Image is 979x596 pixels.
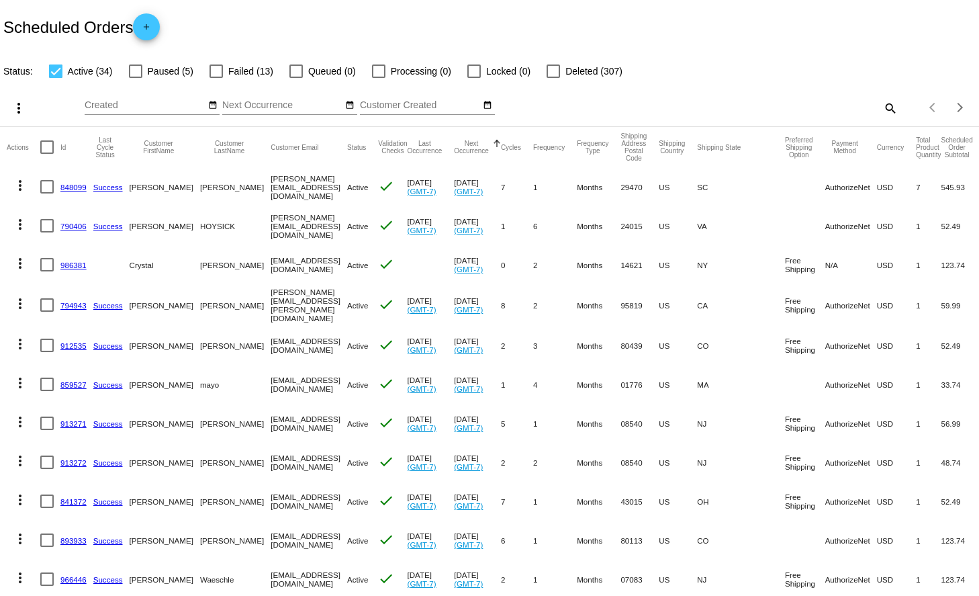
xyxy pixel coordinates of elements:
[697,284,785,326] mat-cell: CA
[208,100,218,111] mat-icon: date_range
[533,404,577,443] mat-cell: 1
[577,482,620,521] mat-cell: Months
[308,63,356,79] span: Queued (0)
[130,245,200,284] mat-cell: Crystal
[408,365,455,404] mat-cell: [DATE]
[347,536,369,545] span: Active
[785,482,825,521] mat-cell: Free Shipping
[347,458,369,467] span: Active
[12,531,28,547] mat-icon: more_vert
[577,284,620,326] mat-cell: Months
[93,497,123,506] a: Success
[825,443,877,482] mat-cell: AuthorizeNet
[501,521,533,560] mat-cell: 6
[347,380,369,389] span: Active
[501,284,533,326] mat-cell: 8
[130,167,200,206] mat-cell: [PERSON_NAME]
[378,127,407,167] mat-header-cell: Validation Checks
[501,482,533,521] mat-cell: 7
[533,365,577,404] mat-cell: 4
[408,482,455,521] mat-cell: [DATE]
[345,100,355,111] mat-icon: date_range
[916,206,941,245] mat-cell: 1
[12,414,28,430] mat-icon: more_vert
[454,384,483,393] a: (GMT-7)
[916,404,941,443] mat-cell: 1
[60,301,87,310] a: 794943
[3,66,33,77] span: Status:
[347,222,369,230] span: Active
[697,404,785,443] mat-cell: NJ
[916,167,941,206] mat-cell: 7
[454,245,501,284] mat-cell: [DATE]
[12,453,28,469] mat-icon: more_vert
[408,284,455,326] mat-cell: [DATE]
[454,482,501,521] mat-cell: [DATE]
[577,245,620,284] mat-cell: Months
[378,256,394,272] mat-icon: check
[93,575,123,584] a: Success
[877,521,917,560] mat-cell: USD
[577,326,620,365] mat-cell: Months
[130,206,200,245] mat-cell: [PERSON_NAME]
[501,404,533,443] mat-cell: 5
[378,376,394,392] mat-icon: check
[577,443,620,482] mat-cell: Months
[659,404,697,443] mat-cell: US
[200,206,271,245] mat-cell: HOYSICK
[785,326,825,365] mat-cell: Free Shipping
[408,521,455,560] mat-cell: [DATE]
[620,365,659,404] mat-cell: 01776
[68,63,113,79] span: Active (34)
[93,458,123,467] a: Success
[454,365,501,404] mat-cell: [DATE]
[12,296,28,312] mat-icon: more_vert
[620,284,659,326] mat-cell: 95819
[200,326,271,365] mat-cell: [PERSON_NAME]
[347,301,369,310] span: Active
[620,482,659,521] mat-cell: 43015
[785,404,825,443] mat-cell: Free Shipping
[659,482,697,521] mat-cell: US
[378,217,394,233] mat-icon: check
[577,365,620,404] mat-cell: Months
[916,365,941,404] mat-cell: 1
[408,326,455,365] mat-cell: [DATE]
[85,100,205,111] input: Created
[408,305,436,314] a: (GMT-7)
[697,482,785,521] mat-cell: OH
[347,497,369,506] span: Active
[877,443,917,482] mat-cell: USD
[200,482,271,521] mat-cell: [PERSON_NAME]
[659,443,697,482] mat-cell: US
[877,404,917,443] mat-cell: USD
[483,100,492,111] mat-icon: date_range
[130,140,188,155] button: Change sorting for CustomerFirstName
[130,284,200,326] mat-cell: [PERSON_NAME]
[408,226,436,235] a: (GMT-7)
[60,341,87,350] a: 912535
[454,226,483,235] a: (GMT-7)
[659,521,697,560] mat-cell: US
[825,365,877,404] mat-cell: AuthorizeNet
[200,404,271,443] mat-cell: [PERSON_NAME]
[454,265,483,273] a: (GMT-7)
[12,216,28,232] mat-icon: more_vert
[271,365,347,404] mat-cell: [EMAIL_ADDRESS][DOMAIN_NAME]
[501,206,533,245] mat-cell: 1
[347,261,369,269] span: Active
[825,206,877,245] mat-cell: AuthorizeNet
[785,245,825,284] mat-cell: Free Shipping
[825,167,877,206] mat-cell: AuthorizeNet
[785,443,825,482] mat-cell: Free Shipping
[825,326,877,365] mat-cell: AuthorizeNet
[920,94,947,121] button: Previous page
[12,255,28,271] mat-icon: more_vert
[347,575,369,584] span: Active
[501,326,533,365] mat-cell: 2
[659,167,697,206] mat-cell: US
[271,167,347,206] mat-cell: [PERSON_NAME][EMAIL_ADDRESS][DOMAIN_NAME]
[93,222,123,230] a: Success
[916,521,941,560] mat-cell: 1
[12,570,28,586] mat-icon: more_vert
